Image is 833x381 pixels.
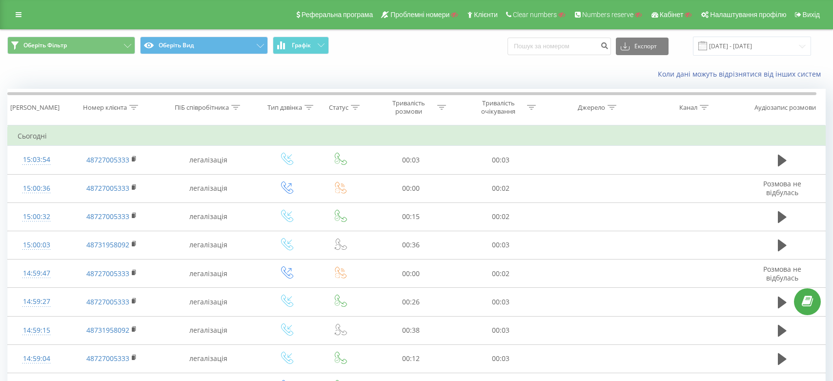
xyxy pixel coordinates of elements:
[616,38,669,55] button: Експорт
[86,155,129,164] a: 48727005333
[158,288,259,316] td: легалізація
[86,269,129,278] a: 48727005333
[383,99,435,116] div: Тривалість розмови
[578,103,605,112] div: Джерело
[366,202,456,231] td: 00:15
[86,354,129,363] a: 48727005333
[456,288,546,316] td: 00:03
[158,174,259,202] td: легалізація
[679,103,697,112] div: Канал
[763,179,801,197] span: Розмова не відбулась
[83,103,127,112] div: Номер клієнта
[456,260,546,288] td: 00:02
[456,146,546,174] td: 00:03
[329,103,348,112] div: Статус
[456,316,546,344] td: 00:03
[140,37,268,54] button: Оберіть Вид
[513,11,557,19] span: Clear numbers
[366,344,456,373] td: 00:12
[86,212,129,221] a: 48727005333
[10,103,60,112] div: [PERSON_NAME]
[158,260,259,288] td: легалізація
[18,264,55,283] div: 14:59:47
[803,11,820,19] span: Вихід
[390,11,449,19] span: Проблемні номери
[18,292,55,311] div: 14:59:27
[23,41,67,49] span: Оберіть Фільтр
[754,103,816,112] div: Аудіозапис розмови
[158,344,259,373] td: легалізація
[158,146,259,174] td: легалізація
[763,264,801,282] span: Розмова не відбулась
[508,38,611,55] input: Пошук за номером
[456,231,546,259] td: 00:03
[7,37,135,54] button: Оберіть Фільтр
[366,316,456,344] td: 00:38
[158,231,259,259] td: легалізація
[158,316,259,344] td: легалізація
[472,99,525,116] div: Тривалість очікування
[8,126,826,146] td: Сьогодні
[366,174,456,202] td: 00:00
[18,207,55,226] div: 15:00:32
[175,103,229,112] div: ПІБ співробітника
[366,260,456,288] td: 00:00
[660,11,684,19] span: Кабінет
[582,11,633,19] span: Numbers reserve
[18,236,55,255] div: 15:00:03
[658,69,826,79] a: Коли дані можуть відрізнятися вiд інших систем
[366,146,456,174] td: 00:03
[292,42,311,49] span: Графік
[474,11,498,19] span: Клієнти
[86,297,129,306] a: 48727005333
[267,103,302,112] div: Тип дзвінка
[86,240,129,249] a: 48731958092
[456,202,546,231] td: 00:02
[18,150,55,169] div: 15:03:54
[273,37,329,54] button: Графік
[710,11,786,19] span: Налаштування профілю
[302,11,373,19] span: Реферальна програма
[366,288,456,316] td: 00:26
[366,231,456,259] td: 00:36
[18,349,55,368] div: 14:59:04
[456,174,546,202] td: 00:02
[18,321,55,340] div: 14:59:15
[86,325,129,335] a: 48731958092
[456,344,546,373] td: 00:03
[18,179,55,198] div: 15:00:36
[158,202,259,231] td: легалізація
[86,183,129,193] a: 48727005333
